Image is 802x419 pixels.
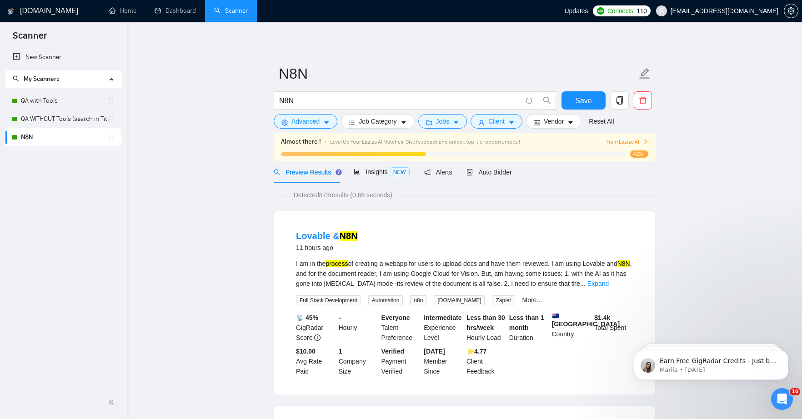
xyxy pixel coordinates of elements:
span: Job Category [359,116,396,126]
span: Jobs [436,116,450,126]
span: copy [611,96,628,105]
b: [DATE] [424,348,445,355]
a: QA with Tools [21,92,108,110]
span: Full Stack Development [296,295,361,305]
b: Intermediate [424,314,461,321]
span: Automation [368,295,403,305]
b: 📡 45% [296,314,318,321]
button: idcardVendorcaret-down [526,114,581,129]
span: Alerts [424,169,452,176]
b: - [339,314,341,321]
span: Detected 873 results (0.66 seconds) [287,190,399,200]
a: Reset All [589,116,614,126]
a: QA WITHOUT Tools (search in Titles) [21,110,108,128]
a: Lovable &N8N [296,231,358,241]
span: ... [580,280,586,287]
span: Level Up Your Laziza AI Matches! Give feedback and unlock top-tier opportunities ! [330,139,520,145]
div: Hourly Load [465,313,507,343]
span: My Scanners [24,75,60,83]
span: holder [108,97,115,105]
mark: process [326,260,348,267]
span: n8n [410,295,426,305]
div: GigRadar Score [294,313,337,343]
span: user [478,119,485,126]
span: Advanced [291,116,320,126]
button: settingAdvancedcaret-down [274,114,337,129]
b: [GEOGRAPHIC_DATA] [552,313,620,328]
span: Train Laziza AI [607,138,648,146]
button: barsJob Categorycaret-down [341,114,414,129]
span: Scanner [5,29,54,48]
img: 🇳🇿 [552,313,559,319]
div: Experience Level [422,313,465,343]
span: caret-down [401,119,407,126]
span: caret-down [453,119,459,126]
b: Less than 30 hrs/week [466,314,505,331]
span: search [13,75,19,82]
b: Everyone [381,314,410,321]
button: delete [634,91,652,110]
mark: N8N [340,231,358,241]
span: 10 [790,388,800,395]
span: Connects: [607,6,635,16]
a: New Scanner [13,48,114,66]
div: Payment Verified [380,346,422,376]
div: Duration [507,313,550,343]
span: 42% [630,150,648,158]
span: [DOMAIN_NAME] [434,295,485,305]
span: Preview Results [274,169,339,176]
span: Insights [354,168,409,175]
span: holder [108,115,115,123]
a: setting [784,7,798,15]
button: Save [561,91,606,110]
span: Save [575,95,591,106]
b: Verified [381,348,405,355]
span: right [643,139,648,145]
span: My Scanners [13,75,60,83]
button: userClientcaret-down [471,114,522,129]
span: area-chart [354,169,360,175]
img: logo [8,4,14,19]
span: holder [108,134,115,141]
span: search [274,169,280,175]
button: copy [611,91,629,110]
span: Zapier [492,295,515,305]
a: N8N [21,128,108,146]
a: More... [522,296,542,304]
span: delete [634,96,652,105]
li: QA with Tools [5,92,121,110]
span: bars [349,119,355,126]
b: $10.00 [296,348,316,355]
button: setting [784,4,798,18]
input: Search Freelance Jobs... [279,95,522,106]
div: Avg Rate Paid [294,346,337,376]
li: N8N [5,128,121,146]
iframe: Intercom notifications message [620,331,802,394]
span: NEW [390,167,410,177]
span: folder [426,119,432,126]
div: Hourly [337,313,380,343]
img: upwork-logo.png [597,7,604,15]
div: Country [550,313,593,343]
span: user [658,8,665,14]
span: search [538,96,556,105]
span: Client [488,116,505,126]
iframe: Intercom live chat [771,388,793,410]
span: 110 [637,6,647,16]
button: folderJobscaret-down [418,114,467,129]
li: QA WITHOUT Tools (search in Titles) [5,110,121,128]
div: Tooltip anchor [335,168,343,176]
div: I am in the of creating a webapp for users to upload docs and have them reviewed. I am using Lova... [296,259,633,289]
span: Auto Bidder [466,169,511,176]
mark: N8N [617,260,630,267]
b: 1 [339,348,342,355]
span: setting [281,119,288,126]
span: info-circle [314,334,321,341]
span: robot [466,169,473,175]
span: caret-down [508,119,515,126]
span: Updates [564,7,588,15]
